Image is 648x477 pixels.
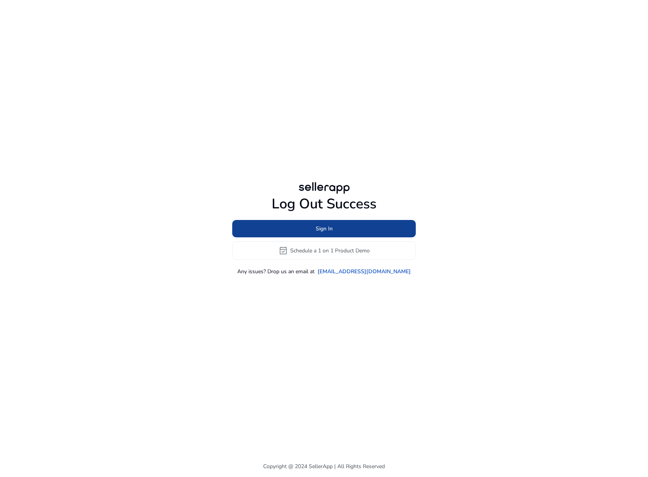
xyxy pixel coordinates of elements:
[279,246,288,255] span: event_available
[237,267,315,276] p: Any issues? Drop us an email at
[232,196,416,212] h1: Log Out Success
[232,241,416,260] button: event_availableSchedule a 1 on 1 Product Demo
[318,267,411,276] a: [EMAIL_ADDRESS][DOMAIN_NAME]
[232,220,416,237] button: Sign In
[316,225,333,233] span: Sign In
